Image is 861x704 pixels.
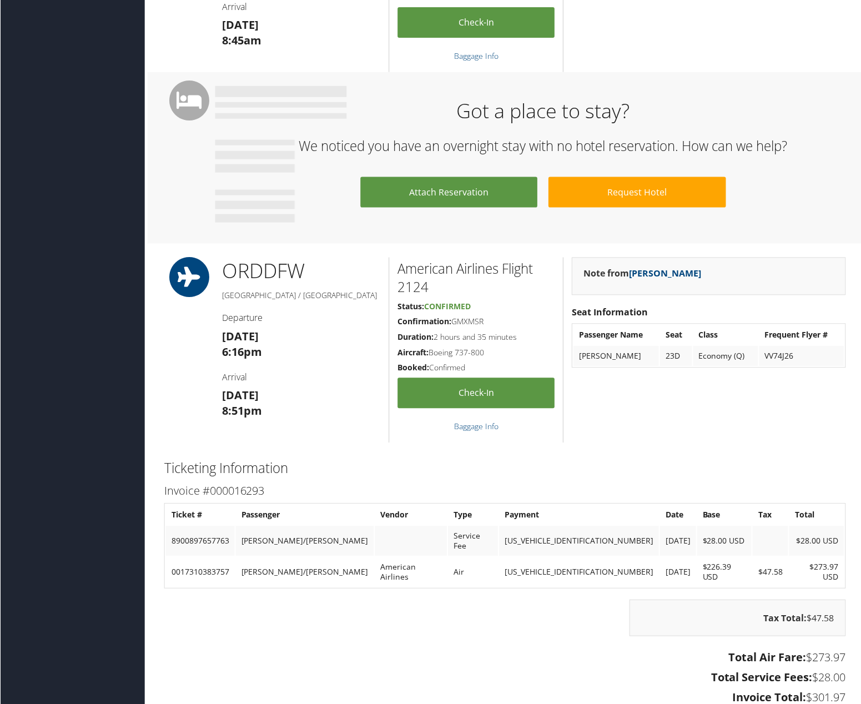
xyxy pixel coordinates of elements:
[397,332,555,343] h5: 2 hours and 35 minutes
[583,268,701,280] strong: Note from
[397,348,429,358] strong: Aircraft:
[697,526,752,556] td: $28.00 USD
[397,316,555,328] h5: GMXMSR
[789,526,844,556] td: $28.00 USD
[222,329,259,344] strong: [DATE]
[448,526,498,556] td: Service Fee
[360,177,538,208] a: Attach Reservation
[397,316,451,327] strong: Confirmation:
[660,557,696,587] td: [DATE]
[164,484,846,499] h3: Invoice #000016293
[454,421,499,432] a: Baggage Info
[711,670,813,685] strong: Total Service Fees:
[222,312,380,324] h4: Departure
[424,301,471,312] span: Confirmed
[753,505,788,525] th: Tax
[759,325,844,345] th: Frequent Flyer #
[164,650,846,666] h3: $273.97
[764,612,807,625] strong: Tax Total:
[729,650,807,665] strong: Total Air Fare:
[448,557,498,587] td: Air
[222,345,262,360] strong: 6:16pm
[222,33,261,48] strong: 8:45am
[397,378,555,409] a: Check-in
[397,7,555,38] a: Check-in
[235,526,374,556] td: [PERSON_NAME]/[PERSON_NAME]
[222,1,380,13] h4: Arrival
[397,363,429,373] strong: Booked:
[235,557,374,587] td: [PERSON_NAME]/[PERSON_NAME]
[693,325,759,345] th: Class
[789,557,844,587] td: $273.97 USD
[375,557,447,587] td: American Airlines
[753,557,788,587] td: $47.58
[660,526,696,556] td: [DATE]
[222,290,380,301] h5: [GEOGRAPHIC_DATA] / [GEOGRAPHIC_DATA]
[630,600,846,637] div: $47.58
[222,388,259,403] strong: [DATE]
[660,505,696,525] th: Date
[448,505,498,525] th: Type
[235,505,374,525] th: Passenger
[693,346,759,366] td: Economy (Q)
[629,268,701,280] a: [PERSON_NAME]
[572,306,648,319] strong: Seat Information
[397,301,424,312] strong: Status:
[397,260,555,297] h2: American Airlines Flight 2124
[397,363,555,374] h5: Confirmed
[397,348,555,359] h5: Boeing 737-800
[222,17,259,32] strong: [DATE]
[222,371,380,384] h4: Arrival
[499,557,659,587] td: [US_VEHICLE_IDENTIFICATION_NUMBER]
[164,670,846,686] h3: $28.00
[164,459,846,478] h2: Ticketing Information
[222,404,262,419] strong: 8:51pm
[573,325,659,345] th: Passenger Name
[697,505,752,525] th: Base
[499,505,659,525] th: Payment
[697,557,752,587] td: $226.39 USD
[789,505,844,525] th: Total
[165,505,234,525] th: Ticket #
[660,325,692,345] th: Seat
[499,526,659,556] td: [US_VEHICLE_IDENTIFICATION_NUMBER]
[660,346,692,366] td: 23D
[454,51,499,61] a: Baggage Info
[222,258,380,285] h1: ORD DFW
[397,332,434,343] strong: Duration:
[548,177,726,208] a: Request Hotel
[375,505,447,525] th: Vendor
[165,557,234,587] td: 0017310383757
[759,346,844,366] td: VV74J26
[165,526,234,556] td: 8900897657763
[573,346,659,366] td: [PERSON_NAME]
